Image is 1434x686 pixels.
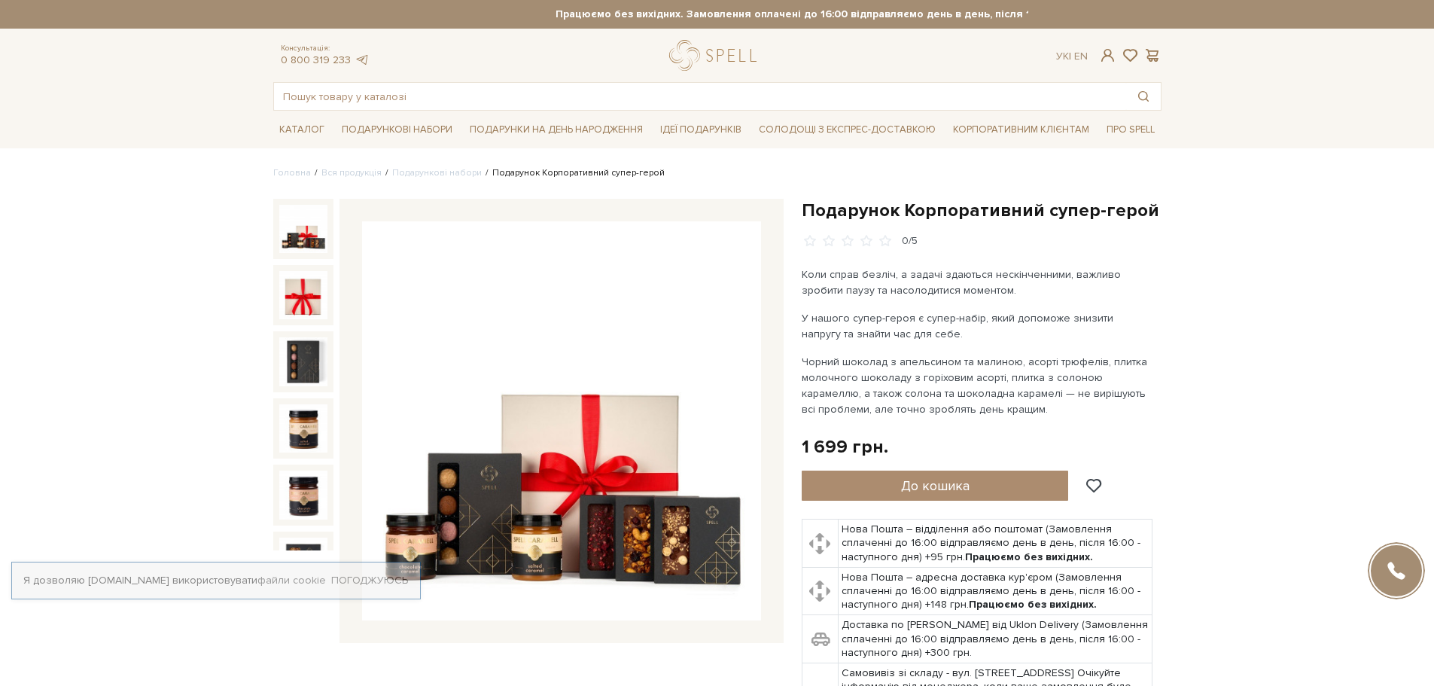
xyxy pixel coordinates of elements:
[279,538,327,586] img: Подарунок Корпоративний супер-герой
[802,267,1155,298] p: Коли справ безліч, а задачі здаються нескінченними, важливо зробити паузу та насолодитися моментом.
[321,167,382,178] a: Вся продукція
[273,118,330,142] span: Каталог
[406,8,1295,21] strong: Працюємо без вихідних. Замовлення оплачені до 16:00 відправляємо день в день, після 16:00 - насту...
[902,234,918,248] div: 0/5
[802,435,888,459] div: 1 699 грн.
[257,574,326,587] a: файли cookie
[1069,50,1071,63] span: |
[281,53,351,66] a: 0 800 319 233
[336,118,458,142] span: Подарункові набори
[802,199,1162,222] h1: Подарунок Корпоративний супер-герой
[802,310,1155,342] p: У нашого супер-героя є супер-набір, який допоможе знизити напругу та знайти час для себе.
[331,574,408,587] a: Погоджуюсь
[281,44,370,53] span: Консультація:
[839,520,1152,568] td: Нова Пошта – відділення або поштомат (Замовлення сплаченні до 16:00 відправляємо день в день, піс...
[355,53,370,66] a: telegram
[279,205,327,253] img: Подарунок Корпоративний супер-герой
[279,337,327,386] img: Подарунок Корпоративний супер-герой
[274,83,1126,110] input: Пошук товару у каталозі
[12,574,420,587] div: Я дозволяю [DOMAIN_NAME] використовувати
[839,615,1152,663] td: Доставка по [PERSON_NAME] від Uklon Delivery (Замовлення сплаченні до 16:00 відправляємо день в д...
[669,40,763,71] a: logo
[654,118,747,142] span: Ідеї подарунків
[969,598,1097,611] b: Працюємо без вихідних.
[1056,50,1088,63] div: Ук
[1074,50,1088,63] a: En
[901,477,970,494] span: До кошика
[839,567,1152,615] td: Нова Пошта – адресна доставка кур'єром (Замовлення сплаченні до 16:00 відправляємо день в день, п...
[753,117,942,142] a: Солодощі з експрес-доставкою
[279,404,327,453] img: Подарунок Корпоративний супер-герой
[802,354,1155,417] p: Чорний шоколад з апельсином та малиною, асорті трюфелів, плитка молочного шоколаду з горіховим ас...
[802,471,1069,501] button: До кошика
[362,221,761,620] img: Подарунок Корпоративний супер-герой
[279,471,327,519] img: Подарунок Корпоративний супер-герой
[279,271,327,319] img: Подарунок Корпоративний супер-герой
[1126,83,1161,110] button: Пошук товару у каталозі
[464,118,649,142] span: Подарунки на День народження
[392,167,482,178] a: Подарункові набори
[947,117,1095,142] a: Корпоративним клієнтам
[482,166,665,180] li: Подарунок Корпоративний супер-герой
[965,550,1093,563] b: Працюємо без вихідних.
[273,167,311,178] a: Головна
[1101,118,1161,142] span: Про Spell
